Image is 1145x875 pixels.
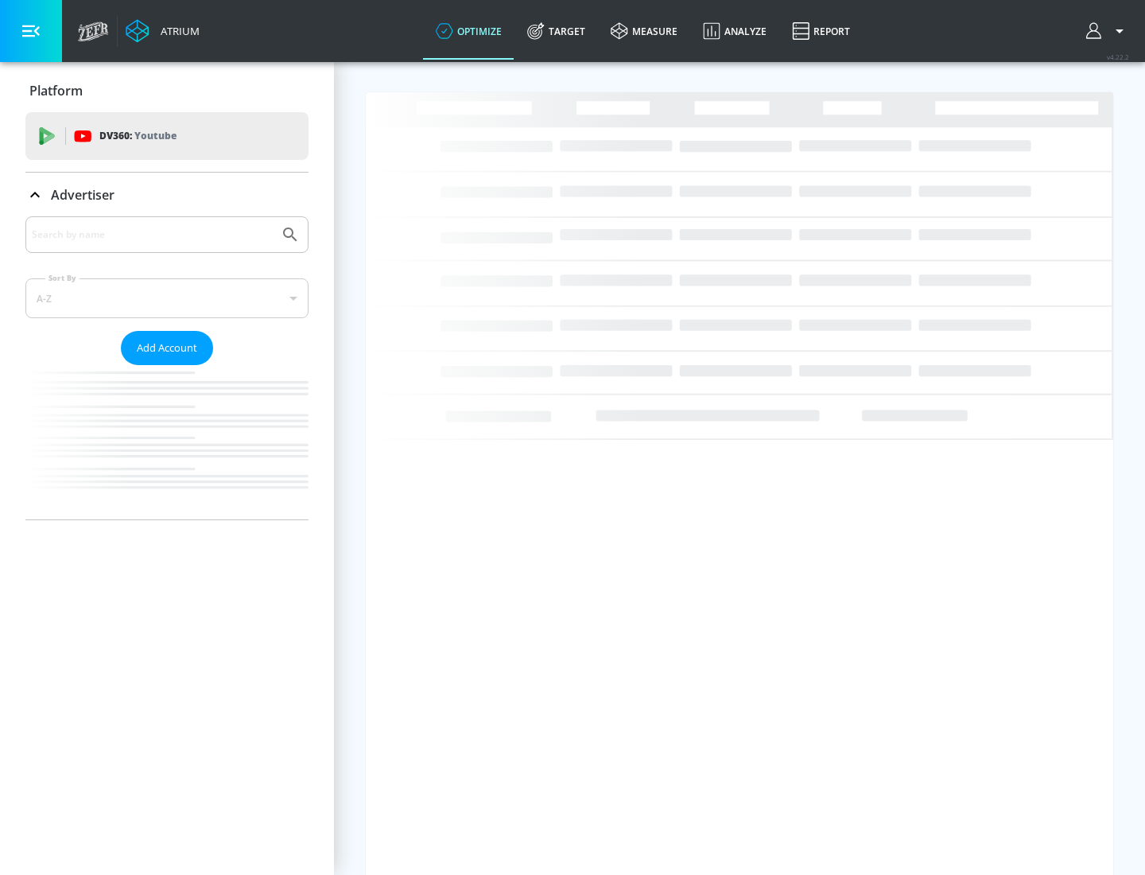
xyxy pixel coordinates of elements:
[134,127,177,144] p: Youtube
[45,273,80,283] label: Sort By
[25,173,309,217] div: Advertiser
[25,216,309,519] div: Advertiser
[779,2,863,60] a: Report
[32,224,273,245] input: Search by name
[690,2,779,60] a: Analyze
[29,82,83,99] p: Platform
[154,24,200,38] div: Atrium
[51,186,114,204] p: Advertiser
[126,19,200,43] a: Atrium
[25,365,309,519] nav: list of Advertiser
[137,339,197,357] span: Add Account
[25,112,309,160] div: DV360: Youtube
[514,2,598,60] a: Target
[423,2,514,60] a: optimize
[25,278,309,318] div: A-Z
[1107,52,1129,61] span: v 4.22.2
[99,127,177,145] p: DV360:
[598,2,690,60] a: measure
[25,68,309,113] div: Platform
[121,331,213,365] button: Add Account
